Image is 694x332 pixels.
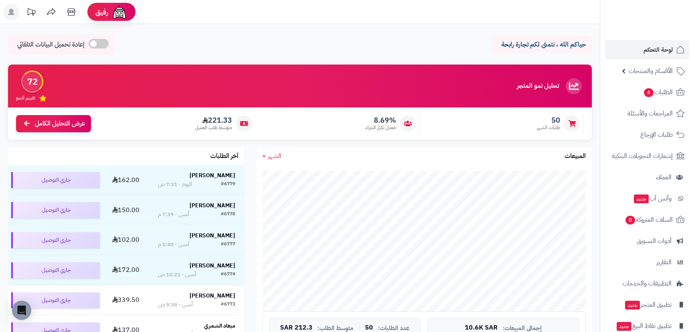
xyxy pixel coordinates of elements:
td: 339.50 [103,285,148,315]
strong: [PERSON_NAME] [190,171,235,180]
span: السلات المتروكة [625,214,673,225]
a: المراجعات والأسئلة [605,104,689,123]
div: #6774 [221,271,235,279]
span: الشهر [268,151,281,161]
td: 162.00 [103,165,148,195]
span: تقييم النمو [16,95,35,101]
td: 102.00 [103,225,148,255]
span: التقارير [656,257,672,268]
div: أمس - 10:22 ص [158,271,196,279]
div: Open Intercom Messenger [12,301,31,320]
span: | [358,325,360,331]
td: 150.00 [103,195,148,225]
h3: المبيعات [565,153,586,160]
span: 212.3 SAR [280,324,313,332]
div: جاري التوصيل [11,262,100,278]
a: وآتس آبجديد [605,189,689,208]
div: أمس - 7:39 م [158,211,189,219]
strong: ميعاد الشمري [204,322,235,330]
div: #6778 [221,211,235,219]
div: جاري التوصيل [11,202,100,218]
span: طلبات الإرجاع [640,129,673,140]
td: 172.00 [103,255,148,285]
span: وآتس آب [633,193,672,204]
span: تطبيق نقاط البيع [616,320,672,332]
h3: آخر الطلبات [210,153,238,160]
span: طلبات الشهر [537,124,560,131]
a: التقارير [605,253,689,272]
span: لوحة التحكم [644,44,673,55]
span: 0 [625,216,635,225]
strong: [PERSON_NAME] [190,201,235,210]
a: السلات المتروكة0 [605,210,689,229]
span: 4 [644,88,654,97]
a: عرض التحليل الكامل [16,115,91,132]
a: العملاء [605,168,689,187]
a: تحديثات المنصة [21,4,41,22]
span: العملاء [656,172,672,183]
strong: [PERSON_NAME] [190,292,235,300]
p: حياكم الله ، نتمنى لكم تجارة رابحة [498,40,586,49]
span: 50 [365,324,373,332]
span: عرض التحليل الكامل [35,119,85,128]
span: تطبيق المتجر [624,299,672,310]
a: لوحة التحكم [605,40,689,59]
div: اليوم - 7:31 ص [158,180,192,188]
span: متوسط الطلب: [317,325,353,332]
div: أمس - 5:40 م [158,241,189,249]
div: #6773 [221,301,235,309]
a: تطبيق المتجرجديد [605,295,689,314]
div: أمس - 9:38 ص [158,301,193,309]
img: ai-face.png [111,4,127,20]
span: الأقسام والمنتجات [629,65,673,77]
span: إشعارات التحويلات البنكية [612,150,673,162]
span: إجمالي المبيعات: [502,325,542,332]
div: #6777 [221,241,235,249]
span: عدد الطلبات: [378,325,410,332]
span: جديد [625,301,640,310]
a: أدوات التسويق [605,231,689,251]
span: المراجعات والأسئلة [627,108,673,119]
span: رفيق [95,7,108,17]
strong: [PERSON_NAME] [190,231,235,240]
div: جاري التوصيل [11,292,100,308]
a: التطبيقات والخدمات [605,274,689,293]
span: 8.69% [365,116,396,125]
a: الطلبات4 [605,83,689,102]
span: جديد [617,322,631,331]
span: معدل تكرار الشراء [365,124,396,131]
span: 50 [537,116,560,125]
span: متوسط طلب العميل [195,124,232,131]
strong: [PERSON_NAME] [190,261,235,270]
span: أدوات التسويق [637,235,672,247]
span: التطبيقات والخدمات [623,278,672,289]
a: إشعارات التحويلات البنكية [605,146,689,166]
div: جاري التوصيل [11,232,100,248]
div: جاري التوصيل [11,172,100,188]
span: الطلبات [643,87,673,98]
h3: تحليل نمو المتجر [517,83,559,90]
span: جديد [634,194,649,203]
div: #6779 [221,180,235,188]
span: 10.6K SAR [465,324,498,332]
a: الشهر [262,152,281,161]
span: إعادة تحميل البيانات التلقائي [17,40,85,49]
span: 221.33 [195,116,232,125]
a: طلبات الإرجاع [605,125,689,144]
